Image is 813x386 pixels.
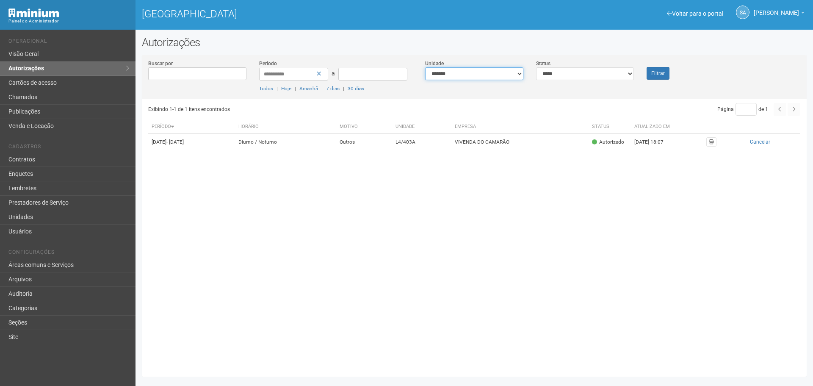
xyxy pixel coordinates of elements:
span: | [277,86,278,92]
label: Buscar por [148,60,173,67]
span: Página de 1 [717,106,768,112]
div: Painel do Administrador [8,17,129,25]
a: [PERSON_NAME] [754,11,805,17]
label: Período [259,60,277,67]
td: [DATE] [148,134,235,150]
a: 7 dias [326,86,340,92]
span: a [332,70,335,77]
a: 30 dias [348,86,364,92]
td: Diurno / Noturno [235,134,336,150]
a: Amanhã [299,86,318,92]
span: | [321,86,323,92]
th: Motivo [336,120,392,134]
button: Cancelar [723,137,797,147]
th: Unidade [392,120,452,134]
a: Voltar para o portal [667,10,723,17]
h1: [GEOGRAPHIC_DATA] [142,8,468,19]
td: Outros [336,134,392,150]
td: [DATE] 18:07 [631,134,677,150]
li: Operacional [8,38,129,47]
td: L4/403A [392,134,452,150]
div: Exibindo 1-1 de 1 itens encontrados [148,103,472,116]
button: Filtrar [647,67,669,80]
li: Configurações [8,249,129,258]
a: SA [736,6,749,19]
span: Silvio Anjos [754,1,799,16]
label: Unidade [425,60,444,67]
label: Status [536,60,550,67]
h2: Autorizações [142,36,807,49]
th: Status [589,120,631,134]
th: Empresa [451,120,589,134]
span: - [DATE] [166,139,184,145]
th: Atualizado em [631,120,677,134]
a: Todos [259,86,273,92]
div: Autorizado [592,139,624,146]
th: Período [148,120,235,134]
span: | [295,86,296,92]
a: Hoje [281,86,291,92]
span: | [343,86,344,92]
img: Minium [8,8,59,17]
th: Horário [235,120,336,134]
td: VIVENDA DO CAMARÃO [451,134,589,150]
li: Cadastros [8,144,129,153]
